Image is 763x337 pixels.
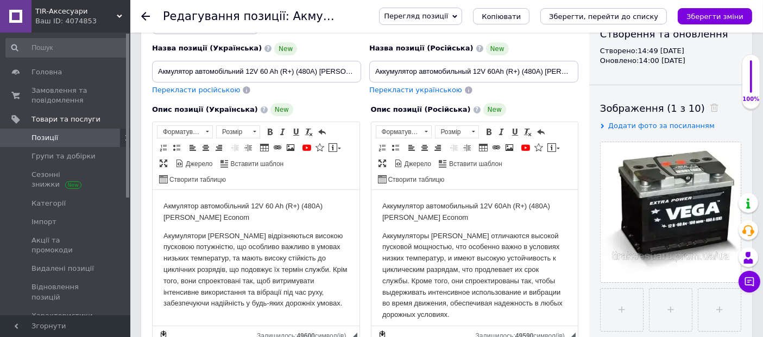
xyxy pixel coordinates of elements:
[600,46,741,56] div: Створено: 14:49 [DATE]
[152,44,262,52] span: Назва позиції (Українська)
[376,173,446,185] a: Створити таблицю
[5,38,128,58] input: Пошук
[31,199,66,208] span: Категорії
[384,12,448,20] span: Перегляд позиції
[163,10,734,23] h1: Редагування позиції: Акмулятор автомобільний 12V 60 Ah (R+) (480А) VEGA Econom
[31,86,100,105] span: Замовлення та повідомлення
[448,142,460,154] a: Зменшити відступ
[303,126,315,138] a: Видалити форматування
[152,86,240,94] span: Перекласти російською
[608,122,715,130] span: Додати фото за посиланням
[242,142,254,154] a: Збільшити відступ
[200,142,212,154] a: По центру
[461,142,473,154] a: Збільшити відступ
[31,217,56,227] span: Імпорт
[31,151,96,161] span: Групи та добірки
[168,175,226,185] span: Створити таблицю
[157,142,169,154] a: Вставити/видалити нумерований список
[509,126,521,138] a: Підкреслений (Ctrl+U)
[153,190,360,326] iframe: Редактор, 5478D0B5-097B-484F-91A9-8FFE44C4BBA6
[503,142,515,154] a: Зображення
[174,157,215,169] a: Джерело
[600,56,741,66] div: Оновлено: 14:00 [DATE]
[742,96,760,103] div: 100%
[389,142,401,154] a: Вставити/видалити маркований список
[157,157,169,169] a: Максимізувати
[270,103,293,116] span: New
[387,175,445,185] span: Створити таблицю
[437,157,504,169] a: Вставити шаблон
[482,12,521,21] span: Копіювати
[327,142,343,154] a: Вставити повідомлення
[371,105,471,113] span: Опис позиції (Російська)
[600,101,741,115] div: Зображення (1 з 10)
[157,125,213,138] a: Форматування
[152,105,258,113] span: Опис позиції (Українська)
[31,282,100,302] span: Відновлення позицій
[152,61,361,82] input: Наприклад, H&M жіноча сукня зелена 38 розмір вечірня максі з блискітками
[522,126,534,138] a: Видалити форматування
[301,142,313,154] a: Додати відео з YouTube
[473,8,529,24] button: Копіювати
[219,157,286,169] a: Вставити шаблон
[393,157,433,169] a: Джерело
[600,27,741,41] div: Створення та оновлення
[540,8,667,24] button: Зберегти, перейти до списку
[376,126,421,138] span: Форматування
[184,160,213,169] span: Джерело
[533,142,545,154] a: Вставити іконку
[264,126,276,138] a: Жирний (Ctrl+B)
[535,126,547,138] a: Повернути (Ctrl+Z)
[371,190,578,326] iframe: Редактор, 5C1FFEB6-D20B-4080-B257-5374767CB487
[229,160,284,169] span: Вставити шаблон
[686,12,743,21] i: Зберегти зміни
[742,54,760,109] div: 100% Якість заповнення
[435,125,479,138] a: Розмір
[490,142,502,154] a: Вставити/Редагувати посилання (Ctrl+L)
[31,264,94,274] span: Видалені позиції
[157,126,202,138] span: Форматування
[486,42,509,55] span: New
[35,16,130,26] div: Ваш ID: 4074853
[369,44,474,52] span: Назва позиції (Російська)
[290,126,302,138] a: Підкреслений (Ctrl+U)
[376,125,432,138] a: Форматування
[31,115,100,124] span: Товари та послуги
[258,142,270,154] a: Таблиця
[35,7,117,16] span: TIR-Аксесуари
[483,103,506,116] span: New
[274,42,297,55] span: New
[31,133,58,143] span: Позиції
[436,126,468,138] span: Розмір
[369,86,462,94] span: Перекласти українською
[272,142,283,154] a: Вставити/Редагувати посилання (Ctrl+L)
[496,126,508,138] a: Курсив (Ctrl+I)
[419,142,431,154] a: По центру
[217,126,249,138] span: Розмір
[406,142,418,154] a: По лівому краю
[678,8,752,24] button: Зберегти зміни
[447,160,502,169] span: Вставити шаблон
[477,142,489,154] a: Таблиця
[31,311,93,321] span: Характеристики
[376,157,388,169] a: Максимізувати
[369,61,578,82] input: Наприклад, H&M жіноча сукня зелена 38 розмір вечірня максі з блискітками
[376,142,388,154] a: Вставити/видалити нумерований список
[277,126,289,138] a: Курсив (Ctrl+I)
[229,142,241,154] a: Зменшити відступ
[187,142,199,154] a: По лівому краю
[483,126,495,138] a: Жирний (Ctrl+B)
[31,170,100,189] span: Сезонні знижки
[316,126,328,138] a: Повернути (Ctrl+Z)
[285,142,297,154] a: Зображення
[520,142,532,154] a: Додати відео з YouTube
[739,271,760,293] button: Чат з покупцем
[31,67,62,77] span: Головна
[403,160,432,169] span: Джерело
